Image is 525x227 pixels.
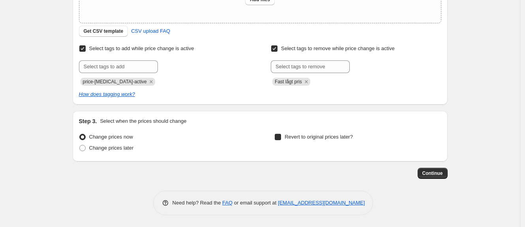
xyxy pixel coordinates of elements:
[148,78,155,85] button: Remove price-change-job-active
[418,168,448,179] button: Continue
[79,117,97,125] h2: Step 3.
[422,170,443,176] span: Continue
[285,134,353,140] span: Revert to original prices later?
[131,27,170,35] span: CSV upload FAQ
[79,26,128,37] button: Get CSV template
[232,200,278,206] span: or email support at
[281,45,395,51] span: Select tags to remove while price change is active
[278,200,365,206] a: [EMAIL_ADDRESS][DOMAIN_NAME]
[84,28,124,34] span: Get CSV template
[89,145,134,151] span: Change prices later
[83,79,147,84] span: price-change-job-active
[126,25,175,38] a: CSV upload FAQ
[100,117,186,125] p: Select when the prices should change
[303,78,310,85] button: Remove Fast lågt pris
[89,45,194,51] span: Select tags to add while price change is active
[79,91,135,97] a: How does tagging work?
[271,60,350,73] input: Select tags to remove
[172,200,223,206] span: Need help? Read the
[222,200,232,206] a: FAQ
[275,79,302,84] span: Fast lågt pris
[89,134,133,140] span: Change prices now
[79,60,158,73] input: Select tags to add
